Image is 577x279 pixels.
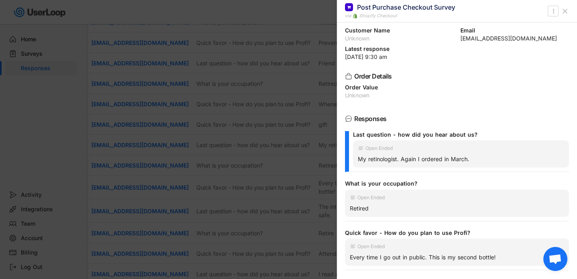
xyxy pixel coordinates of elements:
div: Latest response [345,46,569,52]
div: My retinologist. Again I ordered in March. [358,156,564,163]
div: Open Ended [357,244,385,249]
div: Unknown [345,93,569,98]
button:  [549,6,557,16]
div: Email [460,28,569,33]
div: Last question - how did you hear about us? [353,131,563,138]
div: via [345,12,351,19]
div: Customer Name [345,28,454,33]
div: What is your occupation? [345,180,563,187]
div: Order Value [345,85,569,90]
div: [EMAIL_ADDRESS][DOMAIN_NAME] [460,36,569,41]
div: Retired [350,205,564,212]
div: Shopify Checkout [359,12,397,19]
div: Every time I go out in public. This is my second bottle! [350,254,564,261]
a: Open chat [543,247,567,271]
div: Quick favor - How do you plan to use Profi? [345,229,563,237]
div: Unknown [345,36,454,41]
div: Open Ended [357,195,385,200]
div: Order Details [354,73,556,79]
div: Responses [354,115,556,122]
div: Post Purchase Checkout Survey [357,3,455,12]
text:  [553,7,554,15]
div: [DATE] 9:30 am [345,54,569,60]
img: 1156660_ecommerce_logo_shopify_icon%20%281%29.png [353,14,357,18]
div: Open Ended [365,146,393,151]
